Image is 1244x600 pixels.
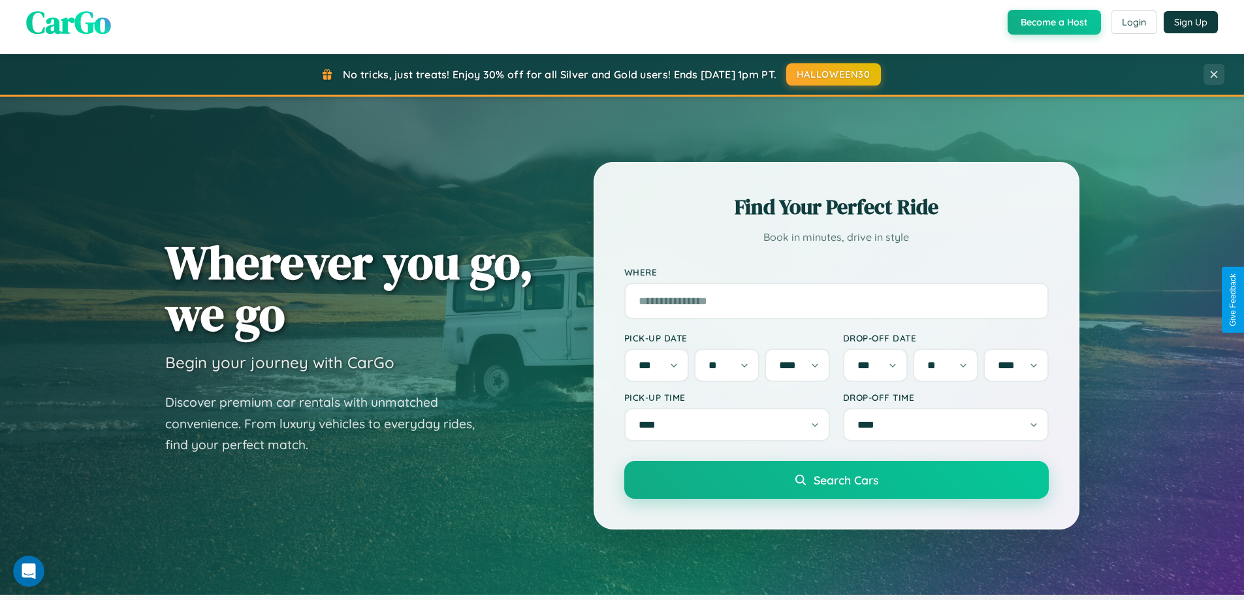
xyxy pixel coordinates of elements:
p: Discover premium car rentals with unmatched convenience. From luxury vehicles to everyday rides, ... [165,392,492,456]
label: Drop-off Date [843,332,1049,343]
span: No tricks, just treats! Enjoy 30% off for all Silver and Gold users! Ends [DATE] 1pm PT. [343,68,776,81]
h2: Find Your Perfect Ride [624,193,1049,221]
button: Become a Host [1008,10,1101,35]
span: Search Cars [814,473,878,487]
label: Pick-up Date [624,332,830,343]
button: Sign Up [1164,11,1218,33]
button: Login [1111,10,1157,34]
label: Where [624,266,1049,277]
button: Search Cars [624,461,1049,499]
h1: Wherever you go, we go [165,236,534,339]
button: HALLOWEEN30 [786,63,881,86]
span: CarGo [26,1,111,44]
iframe: Intercom live chat [13,556,44,587]
p: Book in minutes, drive in style [624,228,1049,247]
label: Drop-off Time [843,392,1049,403]
div: Give Feedback [1228,274,1237,326]
h3: Begin your journey with CarGo [165,353,394,372]
label: Pick-up Time [624,392,830,403]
